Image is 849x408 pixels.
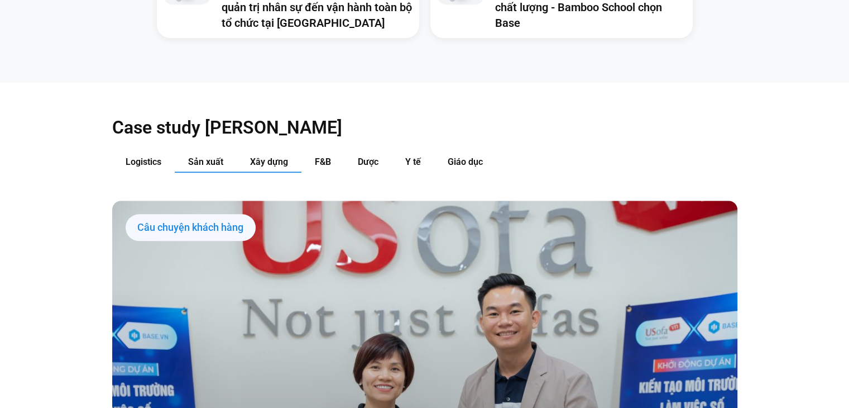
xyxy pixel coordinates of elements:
[315,156,331,167] span: F&B
[358,156,378,167] span: Dược
[112,116,737,139] h2: Case study [PERSON_NAME]
[126,214,256,241] div: Câu chuyện khách hàng
[405,156,421,167] span: Y tế
[188,156,223,167] span: Sản xuất
[250,156,288,167] span: Xây dựng
[126,156,161,167] span: Logistics
[448,156,483,167] span: Giáo dục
